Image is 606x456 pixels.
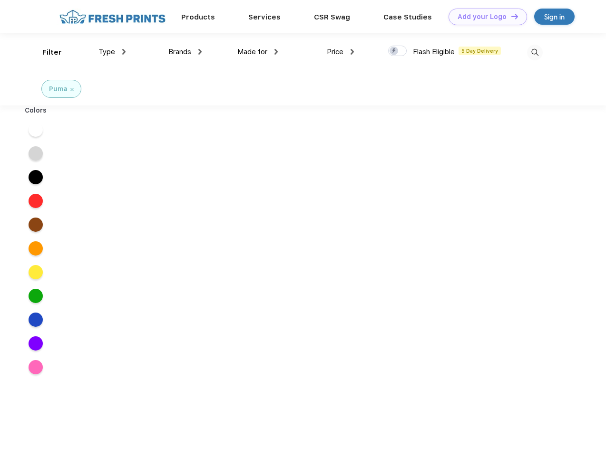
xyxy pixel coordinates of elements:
[274,49,278,55] img: dropdown.png
[237,47,267,56] span: Made for
[57,9,168,25] img: fo%20logo%202.webp
[458,13,507,21] div: Add your Logo
[122,49,126,55] img: dropdown.png
[181,13,215,21] a: Products
[511,14,518,19] img: DT
[314,13,350,21] a: CSR Swag
[42,47,62,58] div: Filter
[534,9,575,25] a: Sign in
[98,47,115,56] span: Type
[351,49,354,55] img: dropdown.png
[459,47,501,55] span: 5 Day Delivery
[544,11,565,22] div: Sign in
[327,47,343,56] span: Price
[49,84,68,94] div: Puma
[527,45,543,60] img: desktop_search.svg
[248,13,281,21] a: Services
[70,88,74,91] img: filter_cancel.svg
[198,49,202,55] img: dropdown.png
[168,47,191,56] span: Brands
[413,47,455,56] span: Flash Eligible
[18,105,54,115] div: Colors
